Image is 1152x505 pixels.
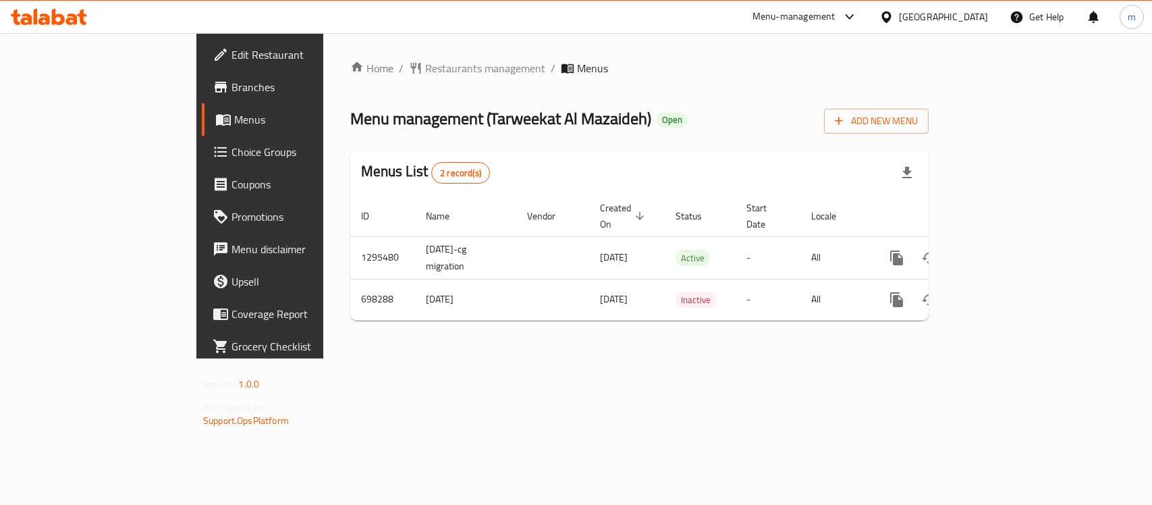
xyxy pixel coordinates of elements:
span: Get support on: [203,398,265,416]
button: Change Status [913,242,945,274]
span: Created On [600,200,649,232]
span: Choice Groups [231,144,378,160]
th: Actions [870,196,1021,237]
td: [DATE]-cg migration [415,236,516,279]
span: Active [676,250,710,266]
span: Promotions [231,209,378,225]
span: Upsell [231,273,378,290]
span: Menu disclaimer [231,241,378,257]
button: more [881,284,913,316]
a: Menu disclaimer [202,233,389,265]
span: [DATE] [600,290,628,308]
button: more [881,242,913,274]
a: Coupons [202,168,389,201]
table: enhanced table [350,196,1021,321]
span: Menus [234,111,378,128]
span: Menu management ( Tarweekat Al Mazaideh ) [350,103,651,134]
a: Branches [202,71,389,103]
a: Promotions [202,201,389,233]
a: Upsell [202,265,389,298]
span: Vendor [527,208,573,224]
span: Coupons [231,176,378,192]
span: Inactive [676,292,716,308]
button: Add New Menu [824,109,929,134]
span: m [1128,9,1136,24]
li: / [399,60,404,76]
a: Grocery Checklist [202,330,389,363]
td: All [800,279,870,320]
span: ID [361,208,387,224]
span: Open [657,114,688,126]
div: [GEOGRAPHIC_DATA] [899,9,988,24]
span: Status [676,208,719,224]
a: Menus [202,103,389,136]
span: Grocery Checklist [231,338,378,354]
div: Open [657,112,688,128]
a: Choice Groups [202,136,389,168]
li: / [551,60,555,76]
a: Edit Restaurant [202,38,389,71]
h2: Menus List [361,161,490,184]
button: Change Status [913,284,945,316]
span: [DATE] [600,248,628,266]
span: Version: [203,375,236,393]
td: - [736,236,800,279]
span: Add New Menu [835,113,918,130]
nav: breadcrumb [350,60,929,76]
span: 1.0.0 [238,375,259,393]
span: Start Date [746,200,784,232]
span: Edit Restaurant [231,47,378,63]
td: - [736,279,800,320]
div: Total records count [431,162,490,184]
a: Restaurants management [409,60,545,76]
div: Menu-management [752,9,835,25]
td: All [800,236,870,279]
span: Coverage Report [231,306,378,322]
span: 2 record(s) [432,167,489,180]
span: Name [426,208,467,224]
a: Support.OpsPlatform [203,412,289,429]
span: Restaurants management [425,60,545,76]
span: Branches [231,79,378,95]
td: [DATE] [415,279,516,320]
div: Export file [891,157,923,189]
span: Locale [811,208,854,224]
a: Coverage Report [202,298,389,330]
span: Menus [577,60,608,76]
